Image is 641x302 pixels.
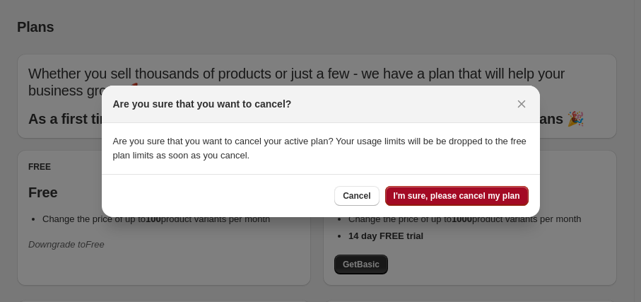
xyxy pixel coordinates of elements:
button: Cancel [334,186,379,206]
span: I'm sure, please cancel my plan [394,190,520,202]
h2: Are you sure that you want to cancel? [113,97,292,111]
p: Are you sure that you want to cancel your active plan? Your usage limits will be be dropped to th... [113,134,529,163]
span: Cancel [343,190,370,202]
button: I'm sure, please cancel my plan [385,186,529,206]
button: Close [512,94,531,114]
